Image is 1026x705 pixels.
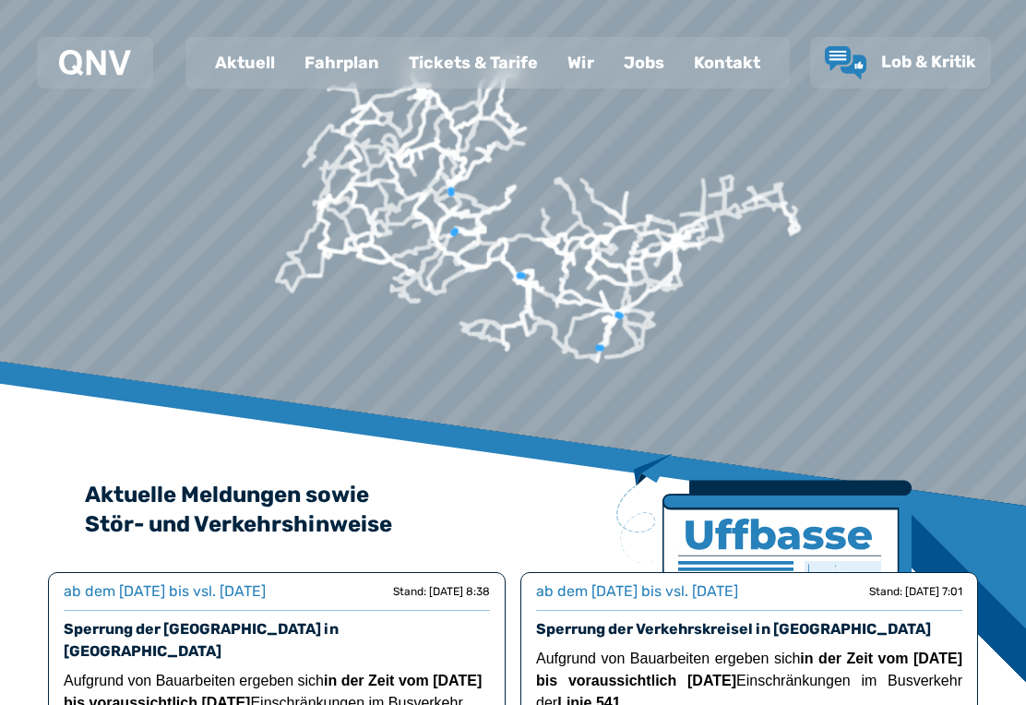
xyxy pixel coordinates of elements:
a: QNV Logo [59,44,131,81]
a: Aktuell [200,39,290,87]
div: Stand: [DATE] 8:38 [393,584,490,599]
a: Sperrung der Verkehrskreisel in [GEOGRAPHIC_DATA] [536,620,931,638]
a: Jobs [609,39,679,87]
span: Lob & Kritik [881,52,976,72]
div: ab dem [DATE] bis vsl. [DATE] [64,580,266,603]
a: Sperrung der [GEOGRAPHIC_DATA] in [GEOGRAPHIC_DATA] [64,620,339,660]
h2: Aktuelle Meldungen sowie Stör- und Verkehrshinweise [85,480,941,539]
a: Wir [553,39,609,87]
a: Fahrplan [290,39,394,87]
img: Zeitung mit Titel Uffbase [616,454,912,684]
div: ab dem [DATE] bis vsl. [DATE] [536,580,738,603]
a: Tickets & Tarife [394,39,553,87]
a: Lob & Kritik [825,46,976,79]
img: QNV Logo [59,50,131,76]
div: Stand: [DATE] 7:01 [869,584,962,599]
a: Kontakt [679,39,775,87]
